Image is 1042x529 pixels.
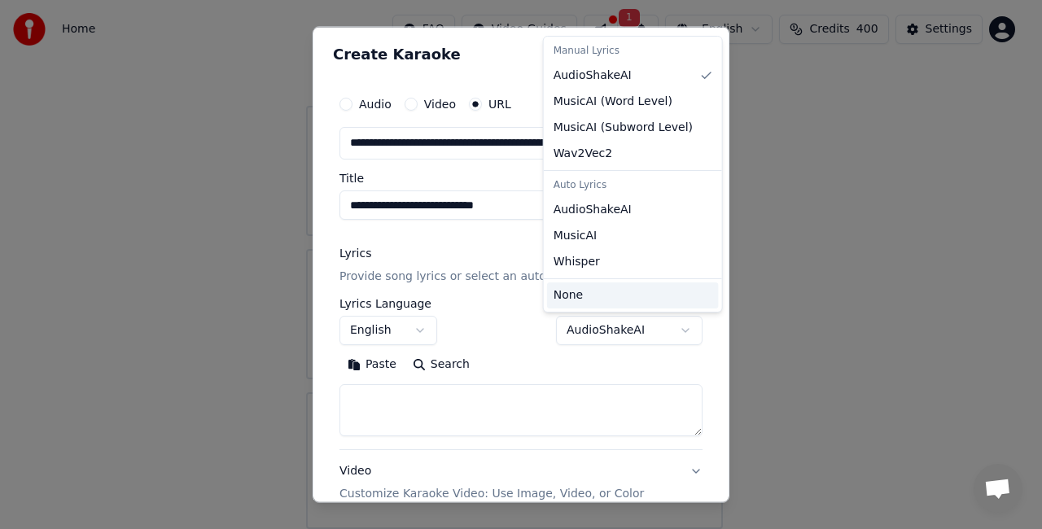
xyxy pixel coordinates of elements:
span: MusicAI [554,228,598,244]
span: AudioShakeAI [554,202,632,218]
div: Auto Lyrics [547,174,719,197]
span: MusicAI ( Word Level ) [554,94,672,110]
span: Wav2Vec2 [554,146,612,162]
div: Manual Lyrics [547,40,719,63]
span: Whisper [554,254,600,270]
span: MusicAI ( Subword Level ) [554,120,693,136]
span: None [554,287,584,304]
span: AudioShakeAI [554,68,632,84]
